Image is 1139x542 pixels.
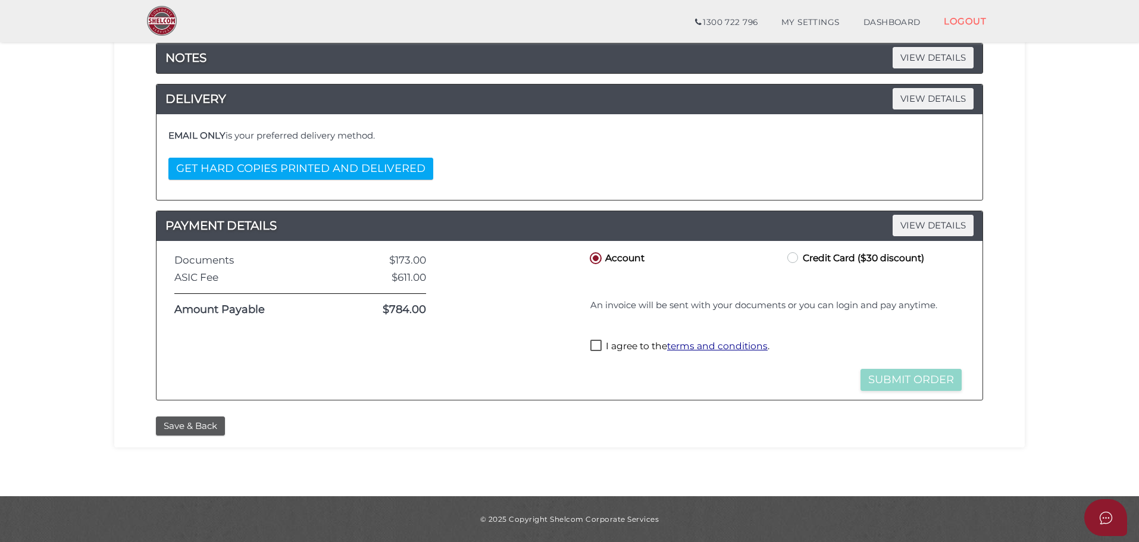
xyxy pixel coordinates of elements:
[165,255,339,266] div: Documents
[769,11,852,35] a: MY SETTINGS
[168,130,226,141] b: EMAIL ONLY
[339,304,435,316] div: $784.00
[587,250,644,265] label: Account
[157,89,982,108] h4: DELIVERY
[165,304,339,316] div: Amount Payable
[123,514,1016,524] div: © 2025 Copyright Shelcom Corporate Services
[590,300,962,311] h4: An invoice will be sent with your documents or you can login and pay anytime.
[893,88,974,109] span: VIEW DETAILS
[683,11,769,35] a: 1300 722 796
[893,47,974,68] span: VIEW DETAILS
[156,416,225,436] button: Save & Back
[157,89,982,108] a: DELIVERYVIEW DETAILS
[157,216,982,235] h4: PAYMENT DETAILS
[165,272,339,283] div: ASIC Fee
[339,272,435,283] div: $611.00
[785,250,924,265] label: Credit Card ($30 discount)
[860,369,962,391] button: Submit Order
[667,340,768,352] a: terms and conditions
[932,9,998,33] a: LOGOUT
[157,48,982,67] a: NOTESVIEW DETAILS
[157,216,982,235] a: PAYMENT DETAILSVIEW DETAILS
[1084,499,1127,536] button: Open asap
[168,158,433,180] button: GET HARD COPIES PRINTED AND DELIVERED
[168,131,971,141] h4: is your preferred delivery method.
[339,255,435,266] div: $173.00
[157,48,982,67] h4: NOTES
[852,11,933,35] a: DASHBOARD
[893,215,974,236] span: VIEW DETAILS
[590,340,769,355] label: I agree to the .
